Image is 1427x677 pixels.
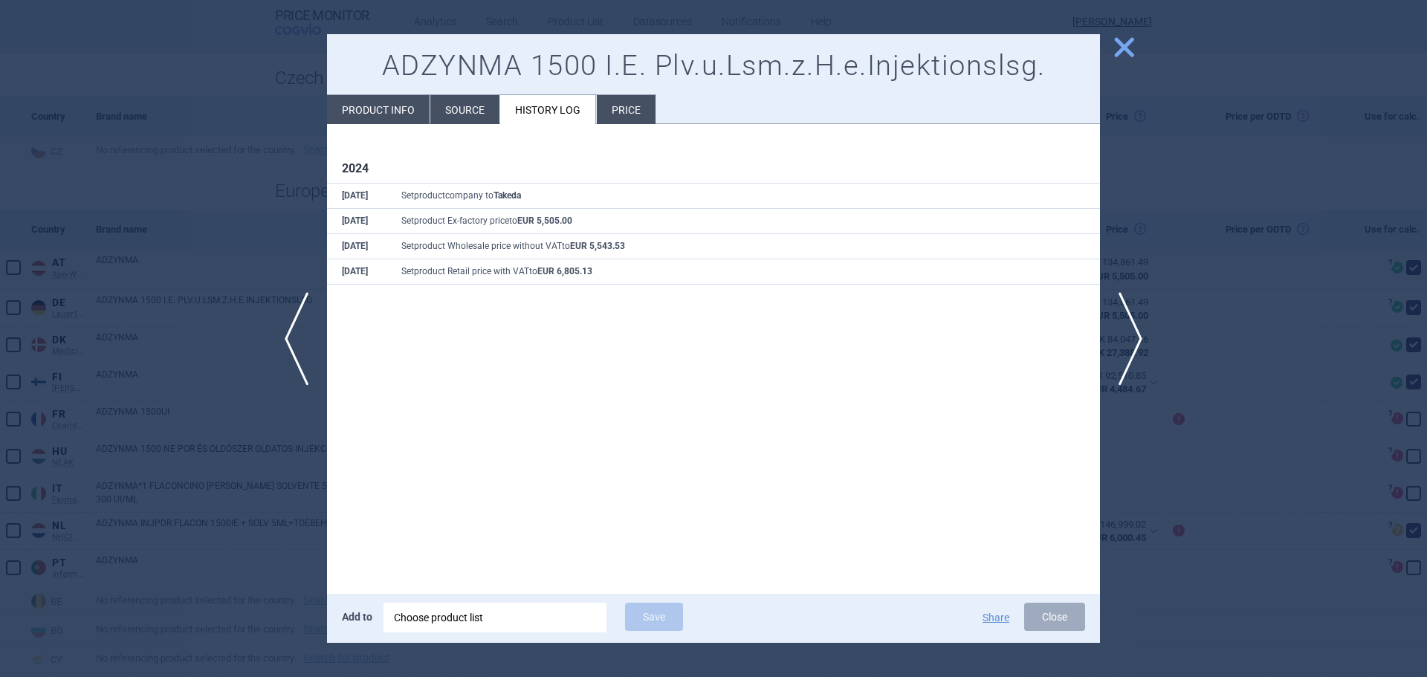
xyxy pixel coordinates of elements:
li: Price [597,95,656,124]
li: History log [500,95,596,124]
button: Close [1024,603,1085,631]
button: Share [983,612,1009,623]
li: Product info [327,95,430,124]
li: Source [430,95,499,124]
span: Set product Retail price with VAT to [401,266,592,276]
th: [DATE] [327,259,386,284]
th: [DATE] [327,184,386,209]
span: Set product company to [401,190,521,201]
p: Add to [342,603,372,631]
h1: 2024 [342,161,1085,175]
div: Choose product list [384,603,606,632]
strong: EUR 6,805.13 [537,266,592,276]
th: [DATE] [327,209,386,234]
th: [DATE] [327,233,386,259]
h1: ADZYNMA 1500 I.E. Plv.u.Lsm.z.H.e.Injektionslsg. [342,49,1085,83]
span: Set product Wholesale price without VAT to [401,241,625,251]
div: Choose product list [394,603,596,632]
span: Set product Ex-factory price to [401,216,572,226]
strong: EUR 5,505.00 [517,216,572,226]
strong: EUR 5,543.53 [570,241,625,251]
strong: Takeda [494,190,521,201]
button: Save [625,603,683,631]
